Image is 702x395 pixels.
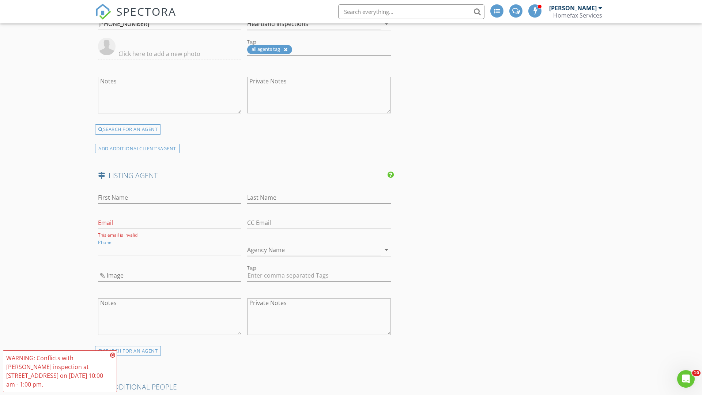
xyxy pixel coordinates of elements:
[98,298,241,335] textarea: Notes
[98,171,391,180] h4: LISTING AGENT
[95,144,180,154] div: ADD ADDITIONAL AGENT
[382,19,391,28] i: arrow_drop_down
[98,232,241,238] div: This email is invalid
[98,48,241,60] input: Click here to add a new photo
[98,38,116,55] img: default-user-f0147aede5fd5fa78ca7ade42f37bd4542148d508eef1c3d3ea960f66861d68b.jpg
[116,4,176,19] span: SPECTORA
[98,77,241,113] textarea: Notes
[95,10,176,25] a: SPECTORA
[95,4,111,20] img: The Best Home Inspection Software - Spectora
[692,370,701,376] span: 10
[338,4,484,19] input: Search everything...
[95,124,161,135] div: SEARCH FOR AN AGENT
[549,4,597,12] div: [PERSON_NAME]
[6,354,108,389] div: WARNING: Conflicts with [PERSON_NAME] inspection at [STREET_ADDRESS] on [DATE] 10:00 am - 1:00 pm.
[98,270,241,282] input: Image
[247,45,292,54] div: all agents tag
[553,12,602,19] div: Homefax Services
[382,245,391,254] i: arrow_drop_down
[677,370,695,388] iframe: Intercom live chat
[95,346,161,356] div: SEARCH FOR AN AGENT
[98,382,391,392] h4: ADDITIONAL PEOPLE
[139,145,160,152] span: client's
